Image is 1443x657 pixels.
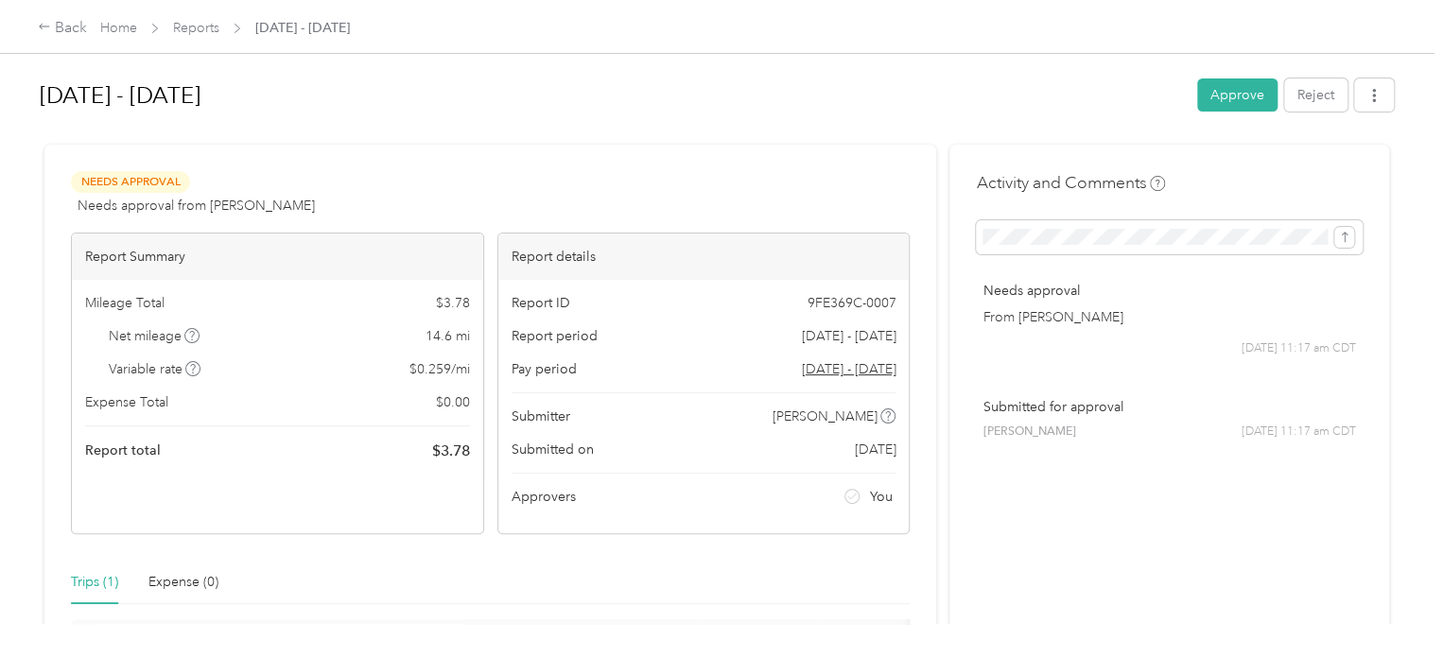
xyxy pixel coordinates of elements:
h1: Aug 1 - 31, 2025 [40,73,1184,118]
button: Approve [1197,78,1278,112]
h4: Activity and Comments [976,171,1165,195]
span: Expense Total [85,392,168,412]
span: Needs approval from [PERSON_NAME] [78,196,315,216]
div: Report details [498,233,910,280]
span: [DATE] - [DATE] [801,326,895,346]
div: Back [38,17,87,40]
span: $ 0.259 / mi [409,359,470,379]
span: Pay period [512,359,577,379]
span: $ 0.00 [436,392,470,412]
span: Mileage Total [85,293,165,313]
span: [DATE] - [DATE] [255,18,350,38]
span: 9FE369C-0007 [807,293,895,313]
span: [DATE] [854,440,895,459]
a: Reports [173,20,219,36]
span: [PERSON_NAME] [982,424,1075,441]
span: Report total [85,441,161,460]
span: [DATE] 11:17 am CDT [1242,424,1356,441]
span: Variable rate [109,359,201,379]
div: Expense (0) [148,572,218,593]
a: Home [100,20,137,36]
span: 14.6 mi [426,326,470,346]
span: You [870,487,893,507]
span: Report period [512,326,598,346]
p: Submitted for approval [982,397,1356,417]
p: Needs approval [982,281,1356,301]
span: Net mileage [109,326,200,346]
div: Report Summary [72,233,483,280]
span: Submitted on [512,440,594,459]
button: Reject [1284,78,1347,112]
span: [DATE] 11:17 am CDT [1242,340,1356,357]
span: $ 3.78 [432,440,470,462]
span: Approvers [512,487,576,507]
span: Needs Approval [71,171,190,193]
p: From [PERSON_NAME] [982,307,1356,327]
iframe: Everlance-gr Chat Button Frame [1337,551,1443,657]
span: Report ID [512,293,570,313]
span: Submitter [512,406,570,426]
div: Trips (1) [71,572,118,593]
span: $ 3.78 [436,293,470,313]
span: Go to pay period [801,359,895,379]
span: [PERSON_NAME] [773,406,878,426]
